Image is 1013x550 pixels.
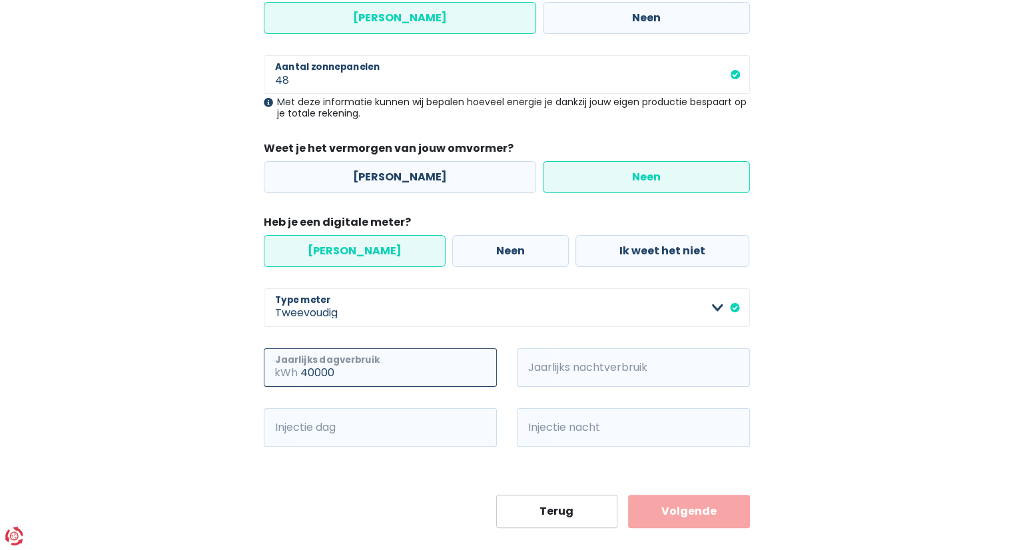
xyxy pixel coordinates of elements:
legend: Weet je het vermorgen van jouw omvormer? [264,140,750,161]
label: Neen [543,161,750,193]
label: Ik weet het niet [575,235,749,267]
legend: Heb je een digitale meter? [264,214,750,235]
label: Neen [452,235,569,267]
label: [PERSON_NAME] [264,161,536,193]
span: kWh [517,408,553,447]
span: kWh [517,348,553,387]
div: Met deze informatie kunnen wij bepalen hoeveel energie je dankzij jouw eigen productie bespaart o... [264,97,750,119]
label: Neen [543,2,750,34]
button: Terug [496,495,618,528]
label: [PERSON_NAME] [264,2,536,34]
span: kWh [264,408,300,447]
button: Volgende [628,495,750,528]
label: [PERSON_NAME] [264,235,446,267]
span: kWh [264,348,300,387]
